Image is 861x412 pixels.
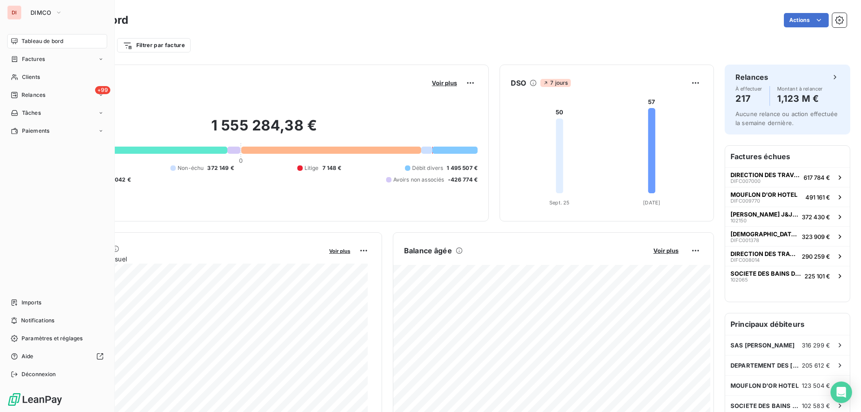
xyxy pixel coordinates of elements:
[22,73,40,81] span: Clients
[802,233,830,240] span: 323 909 €
[7,349,107,364] a: Aide
[447,164,478,172] span: 1 495 507 €
[735,86,762,91] span: À effectuer
[731,277,748,282] span: 102065
[802,342,830,349] span: 316 299 €
[329,248,350,254] span: Voir plus
[725,313,850,335] h6: Principaux débiteurs
[735,72,768,82] h6: Relances
[429,79,460,87] button: Voir plus
[805,194,830,201] span: 491 161 €
[22,91,45,99] span: Relances
[735,110,838,126] span: Aucune relance ou action effectuée la semaine dernière.
[326,247,353,255] button: Voir plus
[731,171,800,178] span: DIRECTION DES TRAVAUX PUBLICS
[725,207,850,226] button: [PERSON_NAME] J&J RESIDENCE102150372 430 €
[651,247,681,255] button: Voir plus
[304,164,319,172] span: Litige
[735,91,762,106] h4: 217
[725,246,850,266] button: DIRECTION DES TRAVAUX PUBLICSDIFC008014290 259 €
[731,342,795,349] span: SAS [PERSON_NAME]
[831,382,852,403] div: Open Intercom Messenger
[7,392,63,407] img: Logo LeanPay
[804,273,830,280] span: 225 101 €
[731,218,747,223] span: 102150
[725,187,850,207] button: MOUFLON D'OR HOTELDIFC009770491 161 €
[802,382,830,389] span: 123 504 €
[731,178,761,184] span: DIFC007000
[412,164,444,172] span: Débit divers
[448,176,478,184] span: -426 774 €
[731,191,797,198] span: MOUFLON D'OR HOTEL
[511,78,526,88] h6: DSO
[207,164,234,172] span: 372 149 €
[731,270,801,277] span: SOCIETE DES BAINS DE MER - SBM
[22,55,45,63] span: Factures
[777,91,823,106] h4: 1,123 M €
[777,86,823,91] span: Montant à relancer
[731,250,798,257] span: DIRECTION DES TRAVAUX PUBLICS
[21,317,54,325] span: Notifications
[725,226,850,246] button: [DEMOGRAPHIC_DATA] QUEENDIFC001378323 909 €
[432,79,457,87] span: Voir plus
[725,266,850,286] button: SOCIETE DES BAINS DE MER - SBM102065225 101 €
[802,402,830,409] span: 102 583 €
[802,213,830,221] span: 372 430 €
[643,199,660,206] tspan: [DATE]
[117,38,191,52] button: Filtrer par facture
[178,164,204,172] span: Non-échu
[239,157,243,164] span: 0
[731,382,799,389] span: MOUFLON D'OR HOTEL
[731,211,798,218] span: [PERSON_NAME] J&J RESIDENCE
[95,86,110,94] span: +99
[802,362,830,369] span: 205 612 €
[22,127,49,135] span: Paiements
[731,257,760,263] span: DIFC008014
[731,238,759,243] span: DIFC001378
[22,334,83,343] span: Paramètres et réglages
[653,247,678,254] span: Voir plus
[725,146,850,167] h6: Factures échues
[7,5,22,20] div: DI
[22,109,41,117] span: Tâches
[549,199,570,206] tspan: Sept. 25
[731,198,760,204] span: DIFC009770
[322,164,342,172] span: 7 148 €
[540,79,570,87] span: 7 jours
[802,253,830,260] span: 290 259 €
[22,299,41,307] span: Imports
[22,352,34,360] span: Aide
[731,402,802,409] span: SOCIETE DES BAINS DE MER - SBM
[22,370,56,378] span: Déconnexion
[804,174,830,181] span: 617 784 €
[393,176,444,184] span: Avoirs non associés
[22,37,63,45] span: Tableau de bord
[51,254,323,264] span: Chiffre d'affaires mensuel
[784,13,829,27] button: Actions
[731,230,798,238] span: [DEMOGRAPHIC_DATA] QUEEN
[404,245,452,256] h6: Balance âgée
[725,167,850,187] button: DIRECTION DES TRAVAUX PUBLICSDIFC007000617 784 €
[51,117,478,143] h2: 1 555 284,38 €
[731,362,802,369] span: DEPARTEMENT DES [GEOGRAPHIC_DATA]
[30,9,52,16] span: DIMCO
